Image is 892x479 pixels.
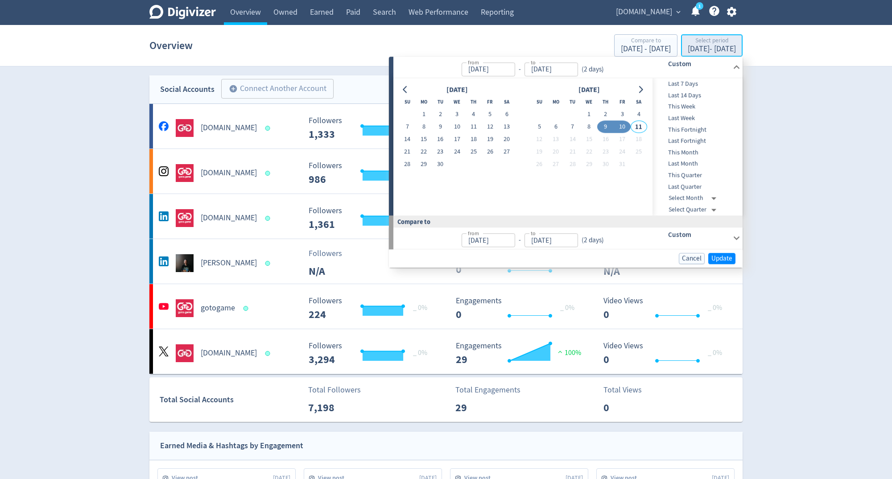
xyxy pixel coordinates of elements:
[432,133,449,146] button: 16
[149,104,743,149] a: goto.game undefined[DOMAIN_NAME] Followers --- Followers 1,333 _ 0% Engagements 0 Engagements 0 _...
[581,108,597,121] button: 1
[468,229,479,237] label: from
[564,133,581,146] button: 14
[597,133,614,146] button: 16
[652,90,741,101] div: Last 14 Days
[160,393,302,406] div: Total Social Accounts
[652,79,741,89] span: Last 7 Days
[399,146,416,158] button: 21
[652,125,741,135] span: This Fortnight
[599,297,733,320] svg: Video Views 0
[597,96,614,108] th: Thursday
[581,158,597,171] button: 29
[603,263,655,279] p: N/A
[560,303,574,312] span: _ 0%
[652,182,741,192] span: Last Quarter
[696,2,703,10] a: 1
[531,158,548,171] button: 26
[393,57,743,78] div: from-to(2 days)Custom
[616,5,672,19] span: [DOMAIN_NAME]
[215,80,334,99] a: Connect Another Account
[308,384,361,396] p: Total Followers
[652,113,741,123] span: Last Week
[652,112,741,124] div: Last Week
[304,342,438,365] svg: Followers ---
[531,58,536,66] label: to
[634,83,647,96] button: Go to next month
[201,303,235,314] h5: gotogame
[603,384,655,396] p: Total Views
[304,116,438,140] svg: Followers ---
[304,206,438,230] svg: Followers ---
[176,254,194,272] img: Jack Hudson undefined
[176,299,194,317] img: gotogame undefined
[229,84,238,93] span: add_circle
[548,158,564,171] button: 27
[621,37,671,45] div: Compare to
[688,45,736,53] div: [DATE] - [DATE]
[652,159,741,169] span: Last Month
[413,303,427,312] span: _ 0%
[652,136,741,146] span: Last Fortnight
[244,306,251,311] span: Data last synced: 11 Oct 2025, 4:01pm (AEDT)
[614,146,630,158] button: 24
[432,146,449,158] button: 23
[413,348,427,357] span: _ 0%
[393,78,743,215] div: from-to(2 days)Custom
[449,133,465,146] button: 17
[176,344,194,362] img: goto.game undefined
[482,121,498,133] button: 12
[416,146,432,158] button: 22
[149,239,743,284] a: Jack Hudson undefined[PERSON_NAME]FollowersN/A Engagements 0 Engagements 0 _ 0%Video ViewsN/A
[265,261,273,266] span: Data last synced: 11 Oct 2025, 4:02am (AEDT)
[449,108,465,121] button: 3
[652,181,741,193] div: Last Quarter
[201,258,257,268] h5: [PERSON_NAME]
[160,439,303,452] div: Earned Media & Hashtags by Engagement
[416,121,432,133] button: 8
[614,158,630,171] button: 31
[564,158,581,171] button: 28
[578,64,607,74] div: ( 2 days )
[149,329,743,374] a: goto.game undefined[DOMAIN_NAME] Followers --- Followers 3,294 _ 0% Engagements 29 Engagements 29...
[688,37,736,45] div: Select period
[499,133,515,146] button: 20
[631,96,647,108] th: Saturday
[669,193,720,204] div: Select Month
[265,351,273,356] span: Data last synced: 10 Oct 2025, 6:02pm (AEDT)
[597,108,614,121] button: 2
[631,108,647,121] button: 4
[531,96,548,108] th: Sunday
[669,204,720,215] div: Select Quarter
[451,342,585,365] svg: Engagements 29
[399,121,416,133] button: 7
[451,297,585,320] svg: Engagements 0
[531,146,548,158] button: 19
[499,108,515,121] button: 6
[679,253,705,264] button: Cancel
[621,45,671,53] div: [DATE] - [DATE]
[444,84,471,96] div: [DATE]
[308,400,359,416] p: 7,198
[614,34,677,57] button: Compare to[DATE] - [DATE]
[149,194,743,239] a: goto.game undefined[DOMAIN_NAME] Followers --- _ 0% Followers 1,361 Engagements 0 Engagements 0 _...
[432,158,449,171] button: 30
[399,96,416,108] th: Sunday
[708,303,722,312] span: _ 0%
[482,146,498,158] button: 26
[581,96,597,108] th: Wednesday
[652,147,741,158] div: This Month
[416,96,432,108] th: Monday
[631,121,647,133] button: 11
[482,96,498,108] th: Friday
[201,168,257,178] h5: [DOMAIN_NAME]
[631,146,647,158] button: 25
[708,253,735,264] button: Update
[603,400,655,416] p: 0
[556,348,581,357] span: 100%
[548,146,564,158] button: 20
[614,108,630,121] button: 3
[652,78,741,90] div: Last 7 Days
[531,133,548,146] button: 12
[597,146,614,158] button: 23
